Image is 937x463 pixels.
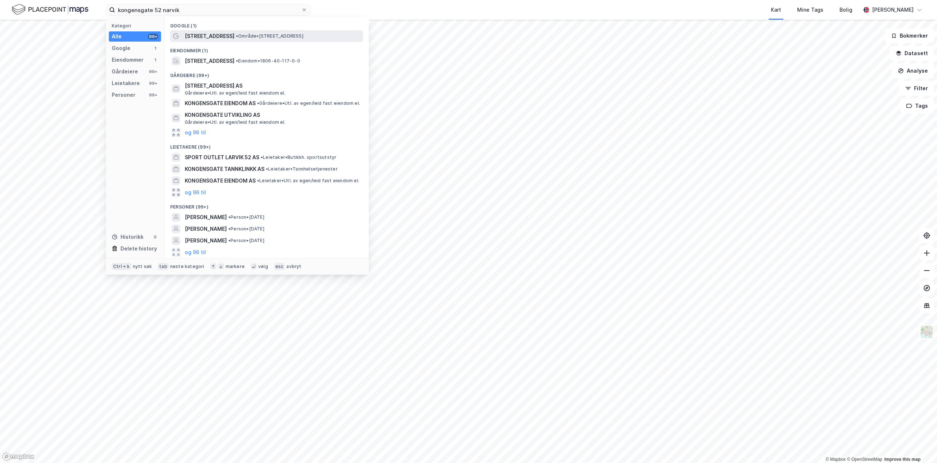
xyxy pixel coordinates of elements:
[185,99,256,108] span: KONGENSGATE EIENDOM AS
[185,81,360,90] span: [STREET_ADDRESS] AS
[148,80,158,86] div: 99+
[228,214,264,220] span: Person • [DATE]
[185,225,227,233] span: [PERSON_NAME]
[228,226,230,231] span: •
[185,165,264,173] span: KONGENSGATE TANNKLINKK AS
[164,138,369,152] div: Leietakere (99+)
[797,5,823,14] div: Mine Tags
[258,264,268,269] div: velg
[286,264,301,269] div: avbryt
[164,17,369,30] div: Google (1)
[226,264,245,269] div: markere
[112,233,144,241] div: Historikk
[236,33,303,39] span: Område • [STREET_ADDRESS]
[884,457,921,462] a: Improve this map
[2,452,34,461] a: Mapbox homepage
[236,33,238,39] span: •
[826,457,846,462] a: Mapbox
[890,46,934,61] button: Datasett
[899,81,934,96] button: Filter
[228,226,264,232] span: Person • [DATE]
[112,91,135,99] div: Personer
[900,428,937,463] iframe: Chat Widget
[164,42,369,55] div: Eiendommer (1)
[185,111,360,119] span: KONGENSGATE UTVIKLING AS
[112,67,138,76] div: Gårdeiere
[115,4,301,15] input: Søk på adresse, matrikkel, gårdeiere, leietakere eller personer
[112,44,130,53] div: Google
[261,154,263,160] span: •
[112,79,140,88] div: Leietakere
[164,67,369,80] div: Gårdeiere (99+)
[112,23,161,28] div: Kategori
[185,128,206,137] button: og 96 til
[158,263,169,270] div: tab
[261,154,336,160] span: Leietaker • Butikkh. sportsutstyr
[257,100,259,106] span: •
[185,188,206,197] button: og 96 til
[133,264,152,269] div: nytt søk
[185,32,234,41] span: [STREET_ADDRESS]
[872,5,914,14] div: [PERSON_NAME]
[148,69,158,74] div: 99+
[228,238,230,243] span: •
[170,264,204,269] div: neste kategori
[185,119,286,125] span: Gårdeiere • Utl. av egen/leid fast eiendom el.
[12,3,88,16] img: logo.f888ab2527a4732fd821a326f86c7f29.svg
[112,56,144,64] div: Eiendommer
[152,57,158,63] div: 1
[112,263,131,270] div: Ctrl + k
[185,236,227,245] span: [PERSON_NAME]
[185,248,206,257] button: og 96 til
[185,176,256,185] span: KONGENSGATE EIENDOM AS
[274,263,285,270] div: esc
[257,178,359,184] span: Leietaker • Utl. av egen/leid fast eiendom el.
[771,5,781,14] div: Kart
[164,198,369,211] div: Personer (99+)
[185,213,227,222] span: [PERSON_NAME]
[185,153,259,162] span: SPORT OUTLET LARVIK 52 AS
[236,58,300,64] span: Eiendom • 1806-40-117-0-0
[885,28,934,43] button: Bokmerker
[152,234,158,240] div: 0
[112,32,122,41] div: Alle
[892,64,934,78] button: Analyse
[920,325,934,339] img: Z
[121,244,157,253] div: Delete history
[266,166,268,172] span: •
[900,99,934,113] button: Tags
[148,34,158,39] div: 99+
[847,457,882,462] a: OpenStreetMap
[257,100,360,106] span: Gårdeiere • Utl. av egen/leid fast eiendom el.
[900,428,937,463] div: Kontrollprogram for chat
[185,57,234,65] span: [STREET_ADDRESS]
[266,166,338,172] span: Leietaker • Tannhelsetjenester
[185,90,286,96] span: Gårdeiere • Utl. av egen/leid fast eiendom el.
[152,45,158,51] div: 1
[236,58,238,64] span: •
[228,238,264,244] span: Person • [DATE]
[228,214,230,220] span: •
[257,178,259,183] span: •
[148,92,158,98] div: 99+
[840,5,852,14] div: Bolig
